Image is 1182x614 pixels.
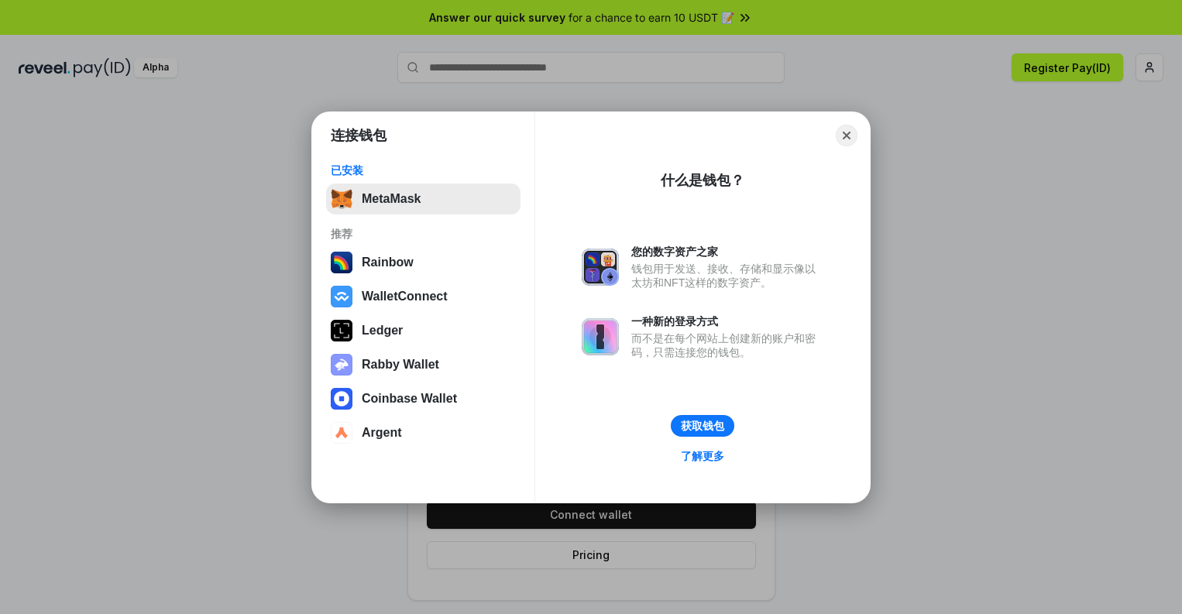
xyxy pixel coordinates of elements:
div: Ledger [362,324,403,338]
div: WalletConnect [362,290,448,304]
div: Argent [362,426,402,440]
img: svg+xml,%3Csvg%20xmlns%3D%22http%3A%2F%2Fwww.w3.org%2F2000%2Fsvg%22%20width%3D%2228%22%20height%3... [331,320,352,341]
img: svg+xml,%3Csvg%20xmlns%3D%22http%3A%2F%2Fwww.w3.org%2F2000%2Fsvg%22%20fill%3D%22none%22%20viewBox... [331,354,352,376]
button: Ledger [326,315,521,346]
div: 获取钱包 [681,419,724,433]
img: svg+xml,%3Csvg%20width%3D%22120%22%20height%3D%22120%22%20viewBox%3D%220%200%20120%20120%22%20fil... [331,252,352,273]
div: 推荐 [331,227,516,241]
div: Coinbase Wallet [362,392,457,406]
div: 已安装 [331,163,516,177]
div: 钱包用于发送、接收、存储和显示像以太坊和NFT这样的数字资产。 [631,262,823,290]
div: 而不是在每个网站上创建新的账户和密码，只需连接您的钱包。 [631,331,823,359]
button: WalletConnect [326,281,521,312]
img: svg+xml,%3Csvg%20width%3D%2228%22%20height%3D%2228%22%20viewBox%3D%220%200%2028%2028%22%20fill%3D... [331,422,352,444]
button: Rainbow [326,247,521,278]
img: svg+xml,%3Csvg%20width%3D%2228%22%20height%3D%2228%22%20viewBox%3D%220%200%2028%2028%22%20fill%3D... [331,388,352,410]
img: svg+xml,%3Csvg%20width%3D%2228%22%20height%3D%2228%22%20viewBox%3D%220%200%2028%2028%22%20fill%3D... [331,286,352,307]
button: MetaMask [326,184,521,214]
div: 了解更多 [681,449,724,463]
div: 什么是钱包？ [661,171,744,190]
div: Rainbow [362,256,414,269]
a: 了解更多 [672,446,734,466]
img: svg+xml,%3Csvg%20fill%3D%22none%22%20height%3D%2233%22%20viewBox%3D%220%200%2035%2033%22%20width%... [331,188,352,210]
h1: 连接钱包 [331,126,387,145]
div: Rabby Wallet [362,358,439,372]
img: svg+xml,%3Csvg%20xmlns%3D%22http%3A%2F%2Fwww.w3.org%2F2000%2Fsvg%22%20fill%3D%22none%22%20viewBox... [582,249,619,286]
div: 您的数字资产之家 [631,245,823,259]
button: Argent [326,417,521,448]
button: Rabby Wallet [326,349,521,380]
button: 获取钱包 [671,415,734,437]
img: svg+xml,%3Csvg%20xmlns%3D%22http%3A%2F%2Fwww.w3.org%2F2000%2Fsvg%22%20fill%3D%22none%22%20viewBox... [582,318,619,355]
button: Close [836,125,857,146]
button: Coinbase Wallet [326,383,521,414]
div: MetaMask [362,192,421,206]
div: 一种新的登录方式 [631,314,823,328]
